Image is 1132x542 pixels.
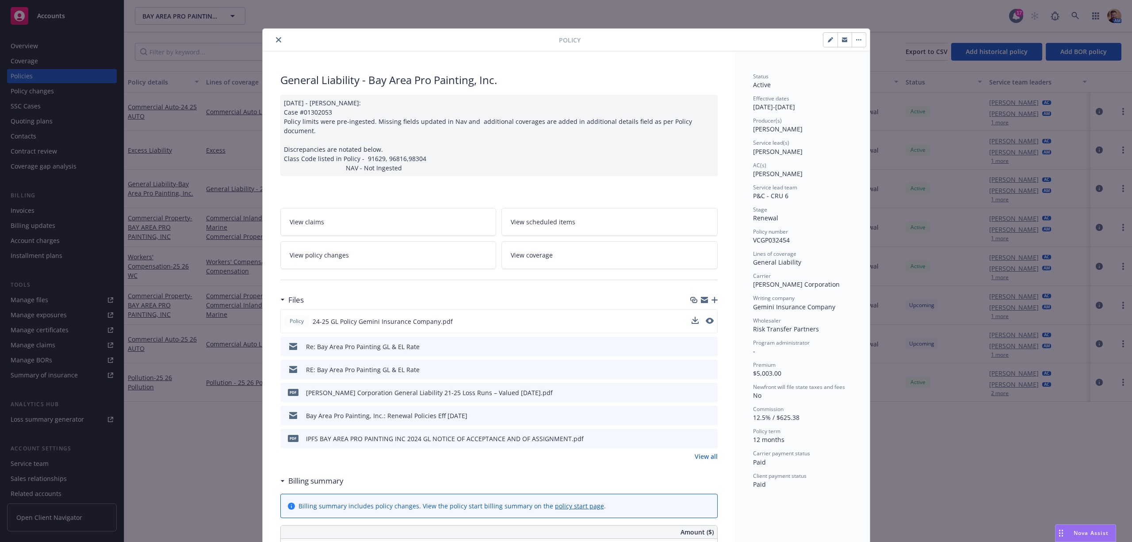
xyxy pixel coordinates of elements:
[288,294,304,306] h3: Files
[753,435,784,444] span: 12 months
[706,434,714,443] button: preview file
[692,317,699,324] button: download file
[559,35,581,45] span: Policy
[753,161,766,169] span: AC(s)
[753,339,810,346] span: Program administrator
[1055,524,1116,542] button: Nova Assist
[288,389,298,396] span: pdf
[753,383,845,391] span: Newfront will file state taxes and fees
[753,480,766,488] span: Paid
[692,342,699,351] button: download file
[753,450,810,457] span: Carrier payment status
[753,472,807,480] span: Client payment status
[695,452,718,461] a: View all
[753,169,803,178] span: [PERSON_NAME]
[753,228,788,235] span: Policy number
[753,184,797,191] span: Service lead team
[280,95,718,176] div: [DATE] - [PERSON_NAME]: Case #01302053 Policy limits were pre-ingested. Missing fields updated in...
[753,206,767,213] span: Stage
[753,294,795,302] span: Writing company
[692,365,699,374] button: download file
[298,501,606,511] div: Billing summary includes policy changes. View the policy start billing summary on the .
[753,258,801,266] span: General Liability
[753,192,788,200] span: P&C - CRU 6
[753,272,771,280] span: Carrier
[753,347,755,355] span: -
[753,280,840,288] span: [PERSON_NAME] Corporation
[753,317,781,324] span: Wholesaler
[555,502,604,510] a: policy start page
[288,435,298,442] span: pdf
[306,342,420,351] div: Re: Bay Area Pro Painting GL & EL Rate
[753,361,776,369] span: Premium
[306,365,420,374] div: RE: Bay Area Pro Painting GL & EL Rate
[288,317,306,325] span: Policy
[753,405,784,413] span: Commission
[706,317,714,326] button: preview file
[753,95,789,102] span: Effective dates
[753,325,819,333] span: Risk Transfer Partners
[511,217,575,227] span: View scheduled items
[1074,529,1109,537] span: Nova Assist
[511,250,553,260] span: View coverage
[280,208,497,236] a: View claims
[290,250,349,260] span: View policy changes
[306,411,467,420] div: Bay Area Pro Painting, Inc.: Renewal Policies Eff [DATE]
[681,527,714,537] span: Amount ($)
[280,241,497,269] a: View policy changes
[706,411,714,420] button: preview file
[280,73,718,88] div: General Liability - Bay Area Pro Painting, Inc.
[280,475,344,487] div: Billing summary
[692,388,699,397] button: download file
[753,214,778,222] span: Renewal
[290,217,324,227] span: View claims
[753,95,852,111] div: [DATE] - [DATE]
[692,317,699,326] button: download file
[501,241,718,269] a: View coverage
[753,369,781,377] span: $5,003.00
[706,318,714,324] button: preview file
[753,413,799,422] span: 12.5% / $625.38
[306,434,584,443] div: IPFS BAY AREA PRO PAINTING INC 2024 GL NOTICE OF ACCEPTANCE AND OF ASSIGNMENT.pdf
[753,250,796,258] span: Lines of coverage
[706,365,714,374] button: preview file
[753,303,835,311] span: Gemini Insurance Company
[501,208,718,236] a: View scheduled items
[753,81,771,89] span: Active
[753,391,761,400] span: No
[706,342,714,351] button: preview file
[313,317,453,326] span: 24-25 GL Policy Gemini Insurance Company.pdf
[1056,525,1067,542] div: Drag to move
[692,411,699,420] button: download file
[753,125,803,133] span: [PERSON_NAME]
[753,427,780,435] span: Policy term
[288,475,344,487] h3: Billing summary
[753,236,790,244] span: VCGP032454
[280,294,304,306] div: Files
[753,458,766,466] span: Paid
[753,147,803,156] span: [PERSON_NAME]
[753,117,782,124] span: Producer(s)
[706,388,714,397] button: preview file
[306,388,553,397] div: [PERSON_NAME] Corporation General Liability 21-25 Loss Runs – Valued [DATE].pdf
[692,434,699,443] button: download file
[753,73,769,80] span: Status
[753,139,789,146] span: Service lead(s)
[273,35,284,45] button: close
